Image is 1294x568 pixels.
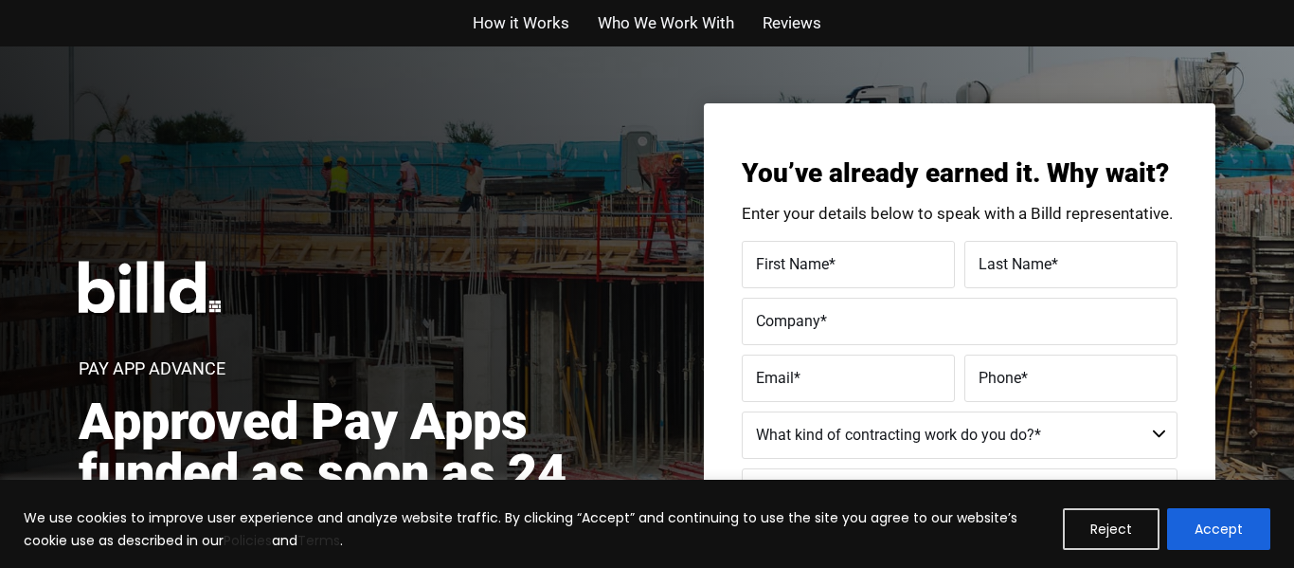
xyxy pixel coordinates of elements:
[1167,508,1270,550] button: Accept
[79,360,225,377] h1: Pay App Advance
[1063,508,1159,550] button: Reject
[224,531,272,550] a: Policies
[742,160,1177,187] h3: You’ve already earned it. Why wait?
[473,9,569,37] a: How it Works
[598,9,734,37] a: Who We Work With
[756,368,794,386] span: Email
[979,368,1021,386] span: Phone
[297,531,340,550] a: Terms
[24,506,1049,552] p: We use cookies to improve user experience and analyze website traffic. By clicking “Accept” and c...
[742,206,1177,222] p: Enter your details below to speak with a Billd representative.
[756,254,829,272] span: First Name
[979,254,1051,272] span: Last Name
[763,9,821,37] a: Reviews
[756,311,820,329] span: Company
